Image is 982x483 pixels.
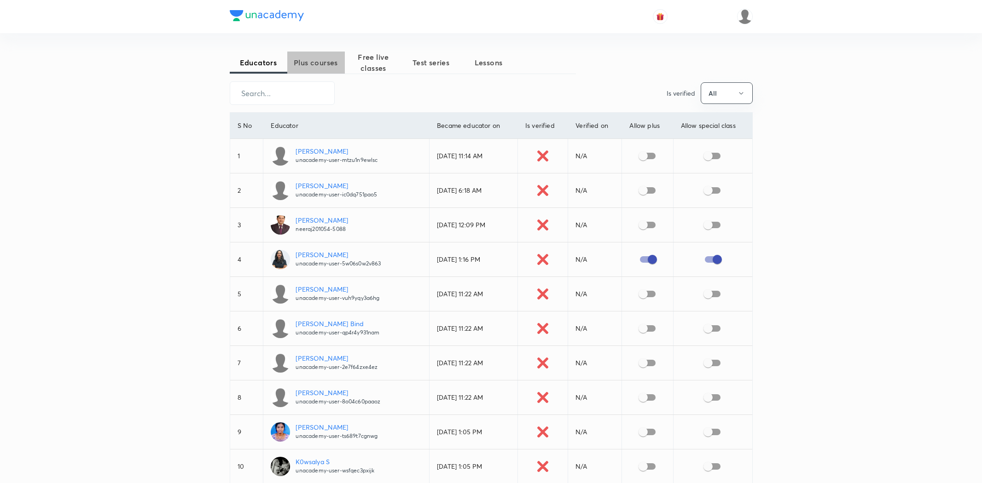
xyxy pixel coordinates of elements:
a: [PERSON_NAME]unacademy-user-ts689t7cgnwg [271,422,422,442]
td: 2 [230,173,263,208]
td: [DATE] 12:09 PM [430,208,518,242]
p: unacademy-user-mtzu1n9ewlsc [296,156,378,164]
td: N/A [568,208,622,242]
a: [PERSON_NAME]unacademy-user-mtzu1n9ewlsc [271,146,422,166]
p: [PERSON_NAME] [296,422,378,432]
img: Dhanashri Khade [737,9,753,24]
a: K0wsalya Sunacademy-user-wsfqec3pxijk [271,457,422,476]
td: [DATE] 1:16 PM [430,242,518,277]
a: Company Logo [230,10,304,23]
a: [PERSON_NAME]unacademy-user-ic0dq751pao5 [271,181,422,200]
th: Verified on [568,113,622,139]
span: Lessons [460,57,517,68]
a: [PERSON_NAME]unacademy-user-8o04c60paaoz [271,388,422,407]
img: avatar [656,12,664,21]
td: N/A [568,346,622,380]
p: neeraj201054-5088 [296,225,348,233]
a: [PERSON_NAME]neeraj201054-5088 [271,215,422,235]
td: 8 [230,380,263,415]
p: unacademy-user-vuh9yqy3a6hg [296,294,379,302]
p: [PERSON_NAME] [296,181,377,190]
td: N/A [568,415,622,449]
span: Test series [402,57,460,68]
p: unacademy-user-qp4r4y931nam [296,328,379,337]
td: [DATE] 11:14 AM [430,139,518,173]
th: S No [230,113,263,139]
th: Educator [263,113,430,139]
th: Is verified [518,113,568,139]
a: [PERSON_NAME]unacademy-user-vuh9yqy3a6hg [271,284,422,304]
p: unacademy-user-wsfqec3pxijk [296,466,374,475]
p: [PERSON_NAME] Bind [296,319,379,328]
img: Company Logo [230,10,304,21]
p: unacademy-user-8o04c60paaoz [296,397,380,406]
p: K0wsalya S [296,457,374,466]
td: N/A [568,311,622,346]
input: Search... [230,81,334,105]
p: [PERSON_NAME] [296,250,381,259]
td: N/A [568,380,622,415]
a: [PERSON_NAME] Bindunacademy-user-qp4r4y931nam [271,319,422,338]
td: 6 [230,311,263,346]
td: 4 [230,242,263,277]
p: [PERSON_NAME] [296,215,348,225]
th: Allow plus [622,113,673,139]
span: Plus courses [287,57,345,68]
td: 5 [230,277,263,311]
td: [DATE] 11:22 AM [430,380,518,415]
td: 9 [230,415,263,449]
p: unacademy-user-ts689t7cgnwg [296,432,378,440]
p: [PERSON_NAME] [296,353,378,363]
td: [DATE] 1:05 PM [430,415,518,449]
td: [DATE] 6:18 AM [430,173,518,208]
td: [DATE] 11:22 AM [430,346,518,380]
button: avatar [653,9,668,24]
p: [PERSON_NAME] [296,284,379,294]
td: N/A [568,139,622,173]
td: N/A [568,277,622,311]
td: 7 [230,346,263,380]
button: All [701,82,753,104]
td: 1 [230,139,263,173]
span: Educators [230,57,287,68]
td: N/A [568,242,622,277]
p: [PERSON_NAME] [296,146,378,156]
p: unacademy-user-2e7f64zxe4ez [296,363,378,371]
a: [PERSON_NAME]unacademy-user-5w06s0w2v863 [271,250,422,269]
th: Allow special class [673,113,752,139]
p: unacademy-user-ic0dq751pao5 [296,190,377,199]
td: N/A [568,173,622,208]
a: [PERSON_NAME]unacademy-user-2e7f64zxe4ez [271,353,422,373]
p: [PERSON_NAME] [296,388,380,397]
p: Is verified [667,88,695,98]
th: Became educator on [430,113,518,139]
td: [DATE] 11:22 AM [430,277,518,311]
td: 3 [230,208,263,242]
span: Free live classes [345,52,402,74]
p: unacademy-user-5w06s0w2v863 [296,259,381,268]
td: [DATE] 11:22 AM [430,311,518,346]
